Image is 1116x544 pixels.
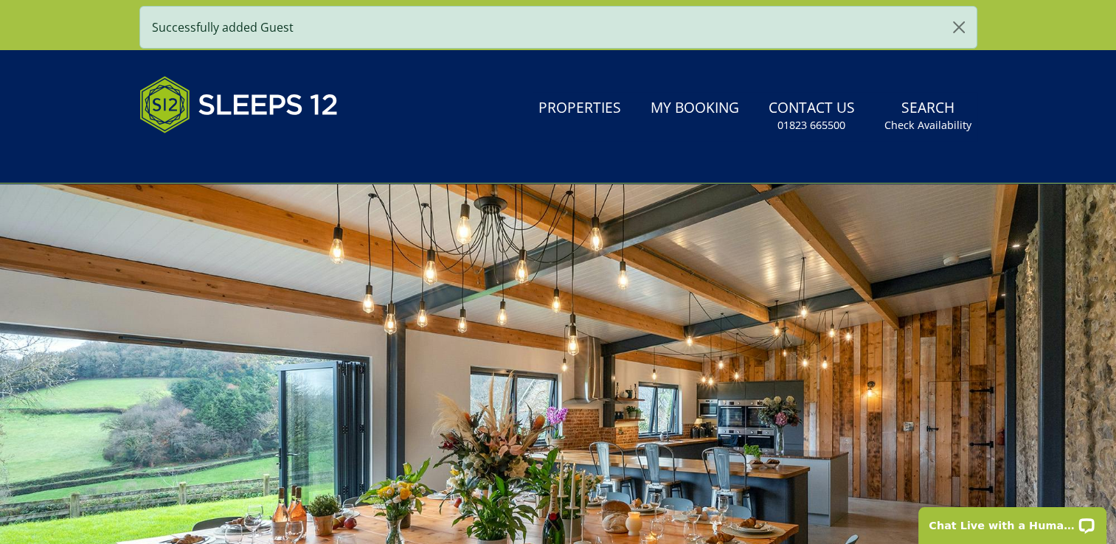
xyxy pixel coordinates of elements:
a: SearchCheck Availability [878,92,977,140]
a: My Booking [645,92,745,125]
iframe: Customer reviews powered by Trustpilot [132,150,287,163]
img: Sleeps 12 [139,68,339,142]
a: Properties [533,92,627,125]
a: Contact Us01823 665500 [763,92,861,140]
iframe: LiveChat chat widget [909,498,1116,544]
small: 01823 665500 [777,118,845,133]
div: Successfully added Guest [139,6,977,49]
small: Check Availability [884,118,971,133]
